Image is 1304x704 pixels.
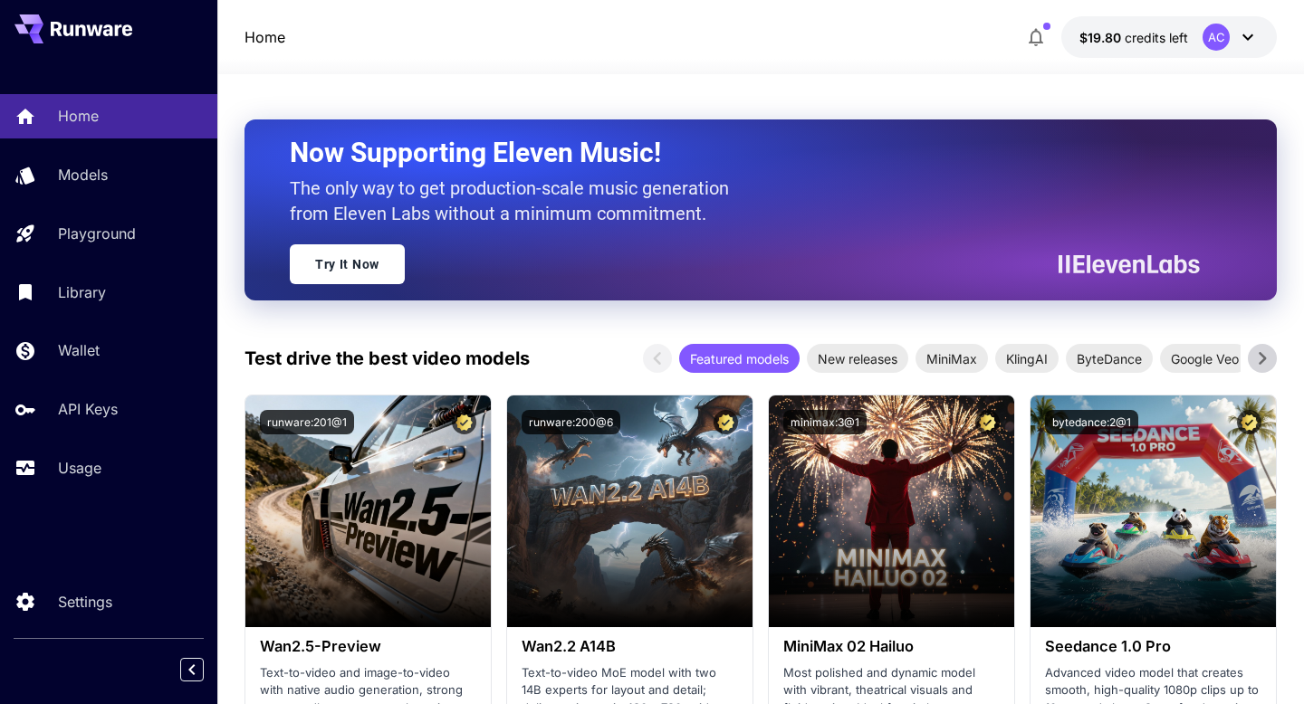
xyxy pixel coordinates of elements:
div: Collapse sidebar [194,653,217,686]
p: Home [58,105,99,127]
p: Settings [58,591,112,613]
h2: Now Supporting Eleven Music! [290,136,1186,170]
img: alt [769,395,1014,627]
div: Google Veo [1160,344,1250,373]
span: Featured models [679,349,800,368]
p: Playground [58,223,136,244]
span: New releases [807,349,908,368]
span: $19.80 [1079,30,1125,45]
div: Featured models [679,344,800,373]
p: Models [58,164,108,186]
a: Try It Now [290,244,405,284]
span: credits left [1125,30,1188,45]
button: minimax:3@1 [783,410,867,434]
img: alt [245,395,491,627]
div: $19.79898 [1079,28,1188,47]
button: runware:201@1 [260,410,354,434]
img: alt [1031,395,1276,627]
h3: Wan2.5-Preview [260,638,476,655]
button: runware:200@6 [522,410,620,434]
span: ByteDance [1066,349,1153,368]
span: Google Veo [1160,349,1250,368]
h3: MiniMax 02 Hailuo [783,638,1000,655]
div: ByteDance [1066,344,1153,373]
button: Certified Model – Vetted for best performance and includes a commercial license. [975,410,1000,434]
div: New releases [807,344,908,373]
p: Test drive the best video models [244,345,530,372]
p: Wallet [58,339,100,361]
button: Collapse sidebar [180,658,204,681]
button: bytedance:2@1 [1045,410,1138,434]
p: The only way to get production-scale music generation from Eleven Labs without a minimum commitment. [290,176,743,226]
button: Certified Model – Vetted for best performance and includes a commercial license. [1237,410,1261,434]
nav: breadcrumb [244,26,285,48]
p: API Keys [58,398,118,420]
h3: Seedance 1.0 Pro [1045,638,1261,655]
img: alt [507,395,753,627]
span: MiniMax [916,349,988,368]
a: Home [244,26,285,48]
p: Usage [58,457,101,479]
button: $19.79898AC [1061,16,1277,58]
button: Certified Model – Vetted for best performance and includes a commercial license. [714,410,738,434]
h3: Wan2.2 A14B [522,638,738,655]
div: KlingAI [995,344,1059,373]
button: Certified Model – Vetted for best performance and includes a commercial license. [452,410,476,434]
span: KlingAI [995,349,1059,368]
div: AC [1203,24,1230,51]
div: MiniMax [916,344,988,373]
p: Library [58,281,106,303]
